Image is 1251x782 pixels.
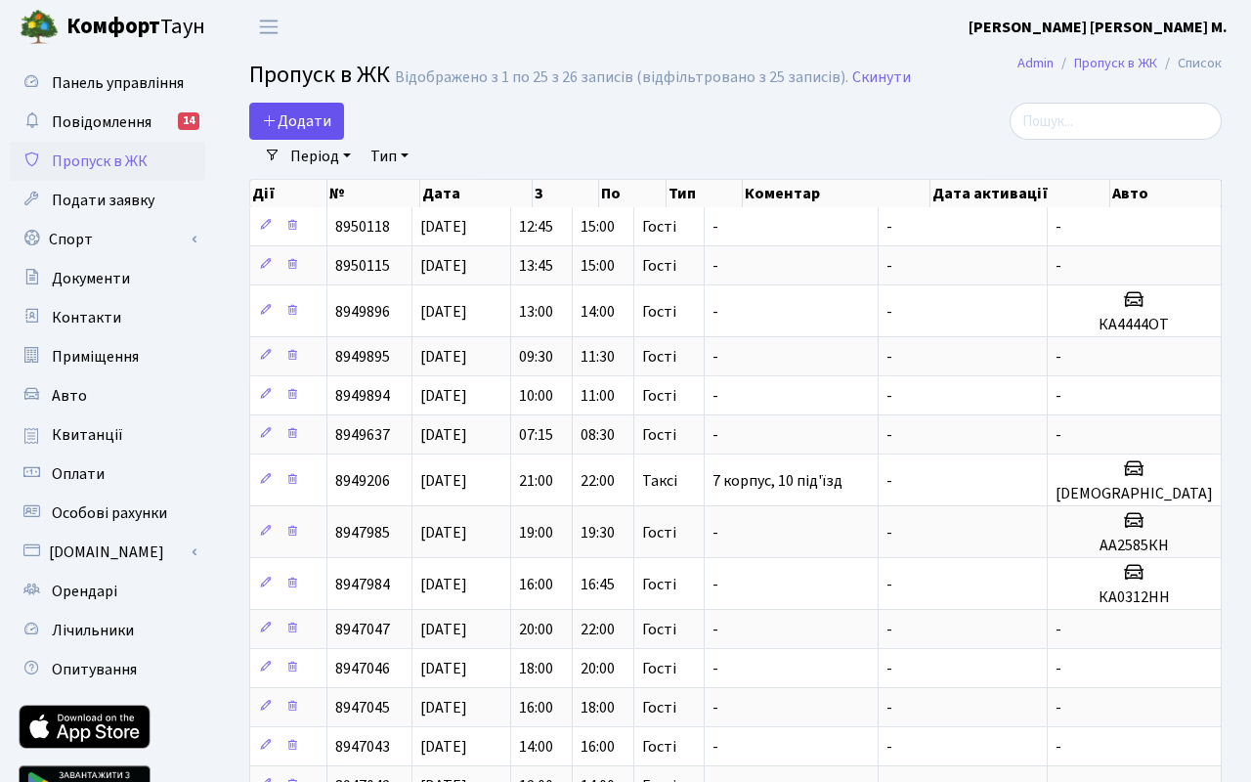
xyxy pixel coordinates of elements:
a: Скинути [852,68,911,87]
span: Панель управління [52,72,184,94]
span: Гості [642,739,676,755]
span: - [1056,736,1061,758]
a: Подати заявку [10,181,205,220]
span: - [1056,216,1061,238]
span: 8950115 [335,255,390,277]
span: - [712,216,718,238]
span: - [712,736,718,758]
span: - [712,301,718,323]
b: [PERSON_NAME] [PERSON_NAME] М. [969,17,1228,38]
span: 09:30 [519,346,553,368]
span: 8949894 [335,385,390,407]
span: 8950118 [335,216,390,238]
span: 21:00 [519,470,553,492]
h5: [DEMOGRAPHIC_DATA] [1056,485,1213,503]
div: 14 [178,112,199,130]
span: Квитанції [52,424,123,446]
a: Пропуск в ЖК [10,142,205,181]
span: [DATE] [420,301,467,323]
a: Приміщення [10,337,205,376]
a: Період [282,140,359,173]
h5: КА0312НН [1056,588,1213,607]
a: Документи [10,259,205,298]
span: 14:00 [581,301,615,323]
span: 8947043 [335,736,390,758]
th: Дії [250,180,327,207]
nav: breadcrumb [988,43,1251,84]
span: - [886,619,892,640]
span: Авто [52,385,87,407]
span: 20:00 [581,658,615,679]
span: - [886,255,892,277]
img: logo.png [20,8,59,47]
span: - [712,385,718,407]
a: Тип [363,140,416,173]
b: Комфорт [66,11,160,42]
span: 07:15 [519,424,553,446]
span: 7 корпус, 10 під'їзд [712,470,842,492]
span: 8947045 [335,697,390,718]
span: 16:00 [519,574,553,595]
span: Гості [642,661,676,676]
a: Оплати [10,455,205,494]
span: Гості [642,427,676,443]
span: - [886,470,892,492]
h5: АА2585КН [1056,537,1213,555]
span: Контакти [52,307,121,328]
span: 16:00 [519,697,553,718]
a: Авто [10,376,205,415]
span: - [886,697,892,718]
span: - [1056,255,1061,277]
th: З [533,180,600,207]
span: 15:00 [581,216,615,238]
span: - [1056,658,1061,679]
a: Контакти [10,298,205,337]
th: Дата [420,180,533,207]
span: Гості [642,622,676,637]
span: Орендарі [52,581,117,602]
a: [PERSON_NAME] [PERSON_NAME] М. [969,16,1228,39]
span: 15:00 [581,255,615,277]
span: 11:00 [581,385,615,407]
span: - [712,346,718,368]
a: Спорт [10,220,205,259]
span: Таксі [642,473,677,489]
span: - [1056,697,1061,718]
span: Особові рахунки [52,502,167,524]
a: Панель управління [10,64,205,103]
span: 22:00 [581,470,615,492]
span: Повідомлення [52,111,151,133]
a: Admin [1017,53,1054,73]
span: [DATE] [420,470,467,492]
span: 13:00 [519,301,553,323]
span: 14:00 [519,736,553,758]
a: Квитанції [10,415,205,455]
span: Документи [52,268,130,289]
span: - [886,736,892,758]
span: - [886,658,892,679]
span: 18:00 [581,697,615,718]
span: 18:00 [519,658,553,679]
span: [DATE] [420,522,467,543]
th: Авто [1110,180,1222,207]
span: - [712,574,718,595]
span: 8947047 [335,619,390,640]
span: [DATE] [420,619,467,640]
span: Гості [642,525,676,541]
a: [DOMAIN_NAME] [10,533,205,572]
span: Гості [642,700,676,716]
span: Приміщення [52,346,139,368]
span: - [886,216,892,238]
span: Оплати [52,463,105,485]
span: Гості [642,349,676,365]
span: 16:45 [581,574,615,595]
span: - [886,424,892,446]
span: Подати заявку [52,190,154,211]
button: Переключити навігацію [244,11,293,43]
span: - [886,346,892,368]
a: Орендарі [10,572,205,611]
span: 8949896 [335,301,390,323]
span: [DATE] [420,736,467,758]
span: Додати [262,110,331,132]
span: 8949895 [335,346,390,368]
